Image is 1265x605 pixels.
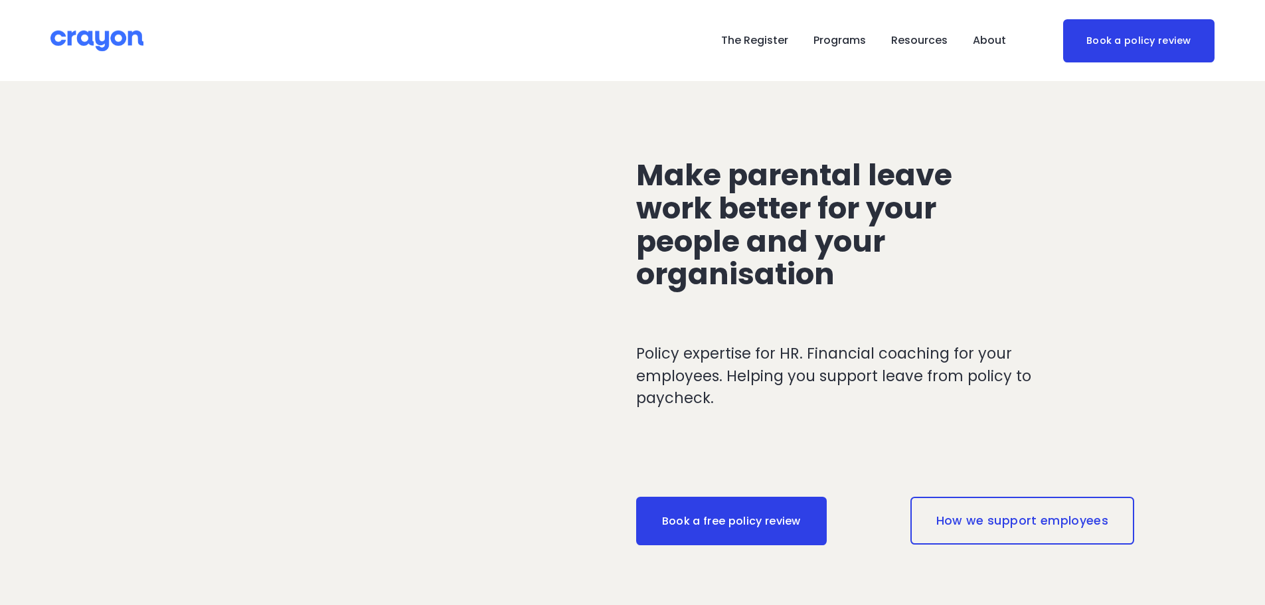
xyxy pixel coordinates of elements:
span: Resources [891,31,948,50]
p: Policy expertise for HR. Financial coaching for your employees. Helping you support leave from po... [636,343,1086,410]
a: folder dropdown [813,30,866,51]
a: folder dropdown [891,30,948,51]
img: Crayon [50,29,143,52]
span: Make parental leave work better for your people and your organisation [636,154,959,296]
a: How we support employees [910,497,1134,545]
span: Programs [813,31,866,50]
a: Book a policy review [1063,19,1215,62]
span: About [973,31,1006,50]
a: folder dropdown [973,30,1006,51]
a: The Register [721,30,788,51]
a: Book a free policy review [636,497,827,546]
